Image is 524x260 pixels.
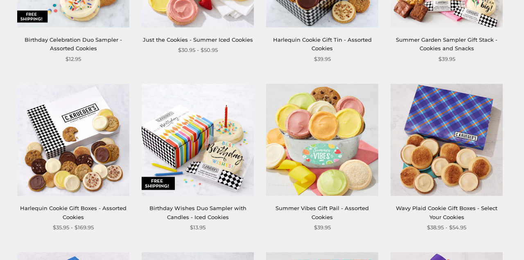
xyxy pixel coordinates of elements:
[190,223,206,232] span: $13.95
[7,229,85,253] iframe: Sign Up via Text for Offers
[178,46,218,54] span: $30.95 - $50.95
[266,84,378,196] img: Summer Vibes Gift Pail - Assorted Cookies
[149,205,246,220] a: Birthday Wishes Duo Sampler with Candles - Iced Cookies
[65,55,81,63] span: $12.95
[427,223,466,232] span: $38.95 - $54.95
[396,36,497,52] a: Summer Garden Sampler Gift Stack - Cookies and Snacks
[17,84,129,196] img: Harlequin Cookie Gift Boxes - Assorted Cookies
[276,205,369,220] a: Summer Vibes Gift Pail - Assorted Cookies
[396,205,497,220] a: Wavy Plaid Cookie Gift Boxes - Select Your Cookies
[391,84,503,196] img: Wavy Plaid Cookie Gift Boxes - Select Your Cookies
[25,36,122,52] a: Birthday Celebration Duo Sampler - Assorted Cookies
[143,36,253,43] a: Just the Cookies - Summer Iced Cookies
[273,36,372,52] a: Harlequin Cookie Gift Tin - Assorted Cookies
[438,55,455,63] span: $39.95
[20,205,126,220] a: Harlequin Cookie Gift Boxes - Assorted Cookies
[314,223,331,232] span: $39.95
[142,84,254,196] img: Birthday Wishes Duo Sampler with Candles - Iced Cookies
[53,223,94,232] span: $35.95 - $169.95
[314,55,331,63] span: $39.95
